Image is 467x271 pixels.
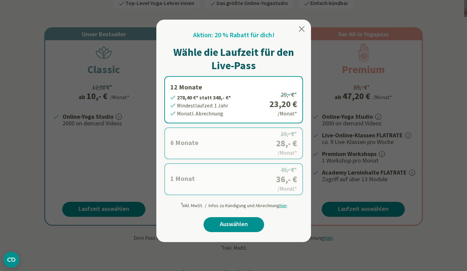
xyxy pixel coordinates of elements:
h1: Wähle die Laufzeit für den Live-Pass [164,46,303,72]
div: Inkl. MwSt. / Infos zu Kündigung und Abrechnung . [180,199,288,209]
h2: Aktion: 20 % Rabatt für dich! [193,30,274,40]
button: CMP-Widget öffnen [3,252,19,268]
span: hier [279,203,287,208]
a: Auswählen [204,217,264,232]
